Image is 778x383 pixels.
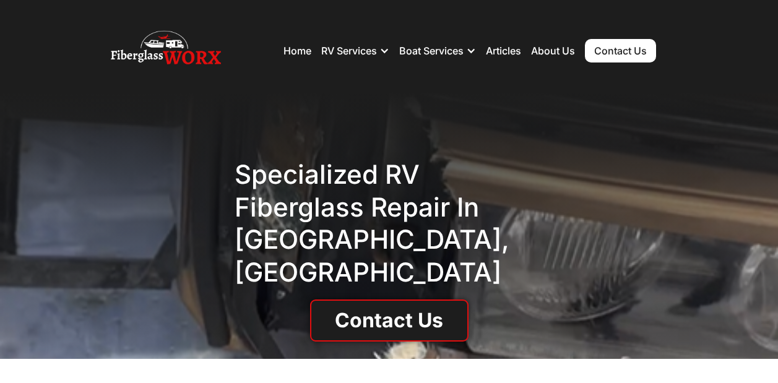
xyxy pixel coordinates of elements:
div: Boat Services [399,45,464,57]
a: About Us [531,45,575,57]
div: RV Services [321,45,377,57]
a: Articles [486,45,521,57]
a: Contact Us [585,39,656,62]
a: Contact Us [310,299,469,342]
div: RV Services [321,32,389,69]
div: Boat Services [399,32,476,69]
img: Fiberglass WorX – RV Repair, RV Roof & RV Detailing [111,26,221,75]
h1: Specialized RV Fiberglass repair in [GEOGRAPHIC_DATA], [GEOGRAPHIC_DATA] [235,158,544,288]
a: Home [283,45,311,57]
